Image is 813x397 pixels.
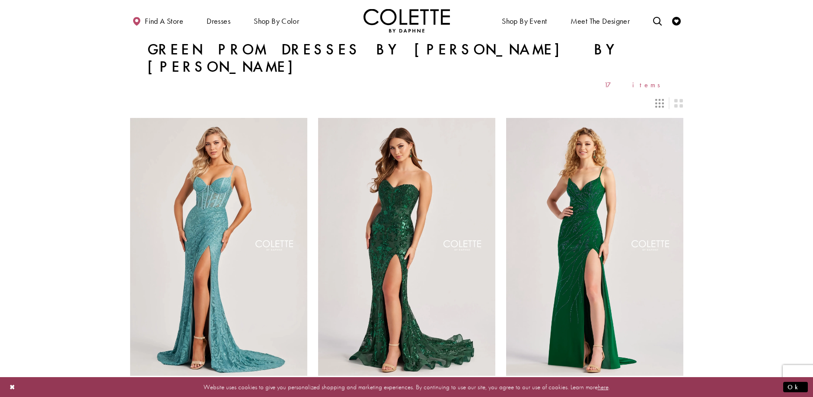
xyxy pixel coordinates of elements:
span: Meet the designer [571,17,630,25]
a: Visit Colette by Daphne Style No. CL8440 Page [318,118,495,375]
a: Visit Home Page [363,9,450,32]
button: Close Dialog [5,379,20,394]
a: Toggle search [651,9,664,32]
a: Meet the designer [568,9,632,32]
span: Dresses [204,9,233,32]
a: Find a store [130,9,185,32]
span: 17 items [604,81,666,89]
a: Visit Colette by Daphne Style No. CL8510 Page [506,118,683,375]
span: Shop By Event [502,17,547,25]
button: Submit Dialog [783,381,808,392]
span: Find a store [145,17,183,25]
span: Shop By Event [500,9,549,32]
span: Shop by color [252,9,301,32]
a: Visit Colette by Daphne Style No. CL8405 Page [130,118,307,375]
span: Dresses [207,17,230,25]
img: Colette by Daphne [363,9,450,32]
h1: Green Prom Dresses by [PERSON_NAME] by [PERSON_NAME] [147,41,666,76]
div: Layout Controls [125,94,689,113]
span: Switch layout to 2 columns [674,99,683,108]
a: here [598,382,609,391]
p: Website uses cookies to give you personalized shopping and marketing experiences. By continuing t... [62,381,751,393]
span: Switch layout to 3 columns [655,99,664,108]
a: Check Wishlist [670,9,683,32]
span: Shop by color [254,17,299,25]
